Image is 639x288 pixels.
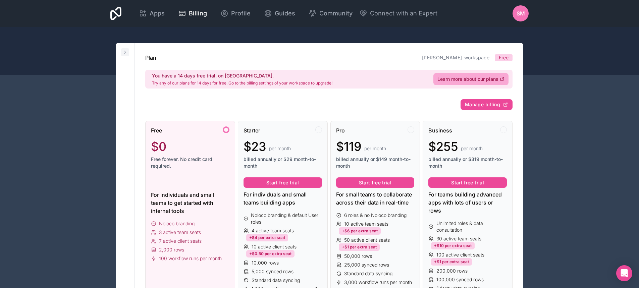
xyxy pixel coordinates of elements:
[275,9,295,18] span: Guides
[215,6,256,21] a: Profile
[428,140,458,153] span: $255
[244,140,266,153] span: $23
[465,102,500,108] span: Manage billing
[145,54,156,62] h1: Plan
[150,9,165,18] span: Apps
[344,279,412,286] span: 3,000 workflow runs per month
[151,126,162,134] span: Free
[428,126,452,134] span: Business
[259,6,301,21] a: Guides
[252,260,279,266] span: 10,000 rows
[246,234,288,241] div: +$4 per extra seat
[344,237,390,243] span: 50 active client seats
[344,253,372,260] span: 50,000 rows
[616,265,632,281] div: Open Intercom Messenger
[252,243,297,250] span: 10 active client seats
[151,156,229,169] span: Free forever. No credit card required.
[152,80,332,86] p: Try any of our plans for 14 days for free. Go to the billing settings of your workspace to upgrade!
[151,140,166,153] span: $0
[344,270,392,277] span: Standard data syncing
[436,220,507,233] span: Unlimited roles & data consultation
[436,276,484,283] span: 100,000 synced rows
[437,76,498,82] span: Learn more about our plans
[159,238,202,244] span: 7 active client seats
[344,212,407,219] span: 6 roles & no Noloco branding
[344,262,389,268] span: 25,000 synced rows
[251,212,322,225] span: Noloco branding & default User roles
[151,191,229,215] div: For individuals and small teams to get started with internal tools
[431,258,472,266] div: +$1 per extra seat
[499,54,509,61] span: Free
[134,6,170,21] a: Apps
[159,246,184,253] span: 2,000 rows
[252,268,294,275] span: 5,000 synced rows
[336,177,415,188] button: Start free trial
[370,9,437,18] span: Connect with an Expert
[339,227,381,235] div: +$6 per extra seat
[461,99,513,110] button: Manage billing
[428,190,507,215] div: For teams building advanced apps with lots of users or rows
[436,268,468,274] span: 200,000 rows
[336,190,415,207] div: For small teams to collaborate across their data in real-time
[159,220,195,227] span: Noloco branding
[244,156,322,169] span: billed annually or $29 month-to-month
[344,221,388,227] span: 10 active team seats
[173,6,212,21] a: Billing
[436,251,484,258] span: 100 active client seats
[159,229,201,236] span: 3 active team seats
[269,145,291,152] span: per month
[152,72,332,79] h2: You have a 14 days free trial, on [GEOGRAPHIC_DATA].
[244,126,260,134] span: Starter
[461,145,483,152] span: per month
[244,177,322,188] button: Start free trial
[319,9,353,18] span: Community
[433,73,509,85] a: Learn more about our plans
[364,145,386,152] span: per month
[339,243,380,251] div: +$1 per extra seat
[517,9,525,17] span: SM
[252,277,300,284] span: Standard data syncing
[436,235,481,242] span: 30 active team seats
[422,55,489,60] a: [PERSON_NAME]-workspace
[246,250,295,257] div: +$0.50 per extra seat
[252,227,294,234] span: 4 active team seats
[428,156,507,169] span: billed annually or $319 month-to-month
[189,9,207,18] span: Billing
[303,6,358,21] a: Community
[359,9,437,18] button: Connect with an Expert
[336,140,362,153] span: $119
[159,255,222,262] span: 100 workflow runs per month
[431,242,475,249] div: +$10 per extra seat
[336,126,345,134] span: Pro
[428,177,507,188] button: Start free trial
[231,9,251,18] span: Profile
[244,190,322,207] div: For individuals and small teams building apps
[336,156,415,169] span: billed annually or $149 month-to-month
